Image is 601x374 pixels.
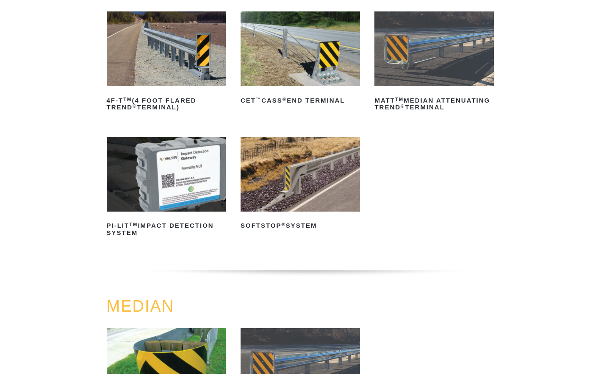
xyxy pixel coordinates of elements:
[256,97,261,102] sup: ™
[107,11,226,114] a: 4F-TTM(4 Foot Flared TREND®Terminal)
[241,137,360,233] a: SoftStop®System
[133,103,137,109] sup: ®
[241,11,360,107] a: CET™CASS®End Terminal
[395,97,404,102] sup: TM
[241,137,360,212] img: SoftStop System End Terminal
[129,222,138,227] sup: TM
[107,137,226,240] a: PI-LITTMImpact Detection System
[107,94,226,114] h2: 4F-T (4 Foot Flared TREND Terminal)
[282,97,287,102] sup: ®
[374,11,494,114] a: MATTTMMedian Attenuating TREND®Terminal
[107,219,226,240] h2: PI-LIT Impact Detection System
[123,97,132,102] sup: TM
[241,94,360,107] h2: CET CASS End Terminal
[241,219,360,233] h2: SoftStop System
[282,222,286,227] sup: ®
[107,297,174,315] a: MEDIAN
[374,94,494,114] h2: MATT Median Attenuating TREND Terminal
[401,103,405,109] sup: ®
